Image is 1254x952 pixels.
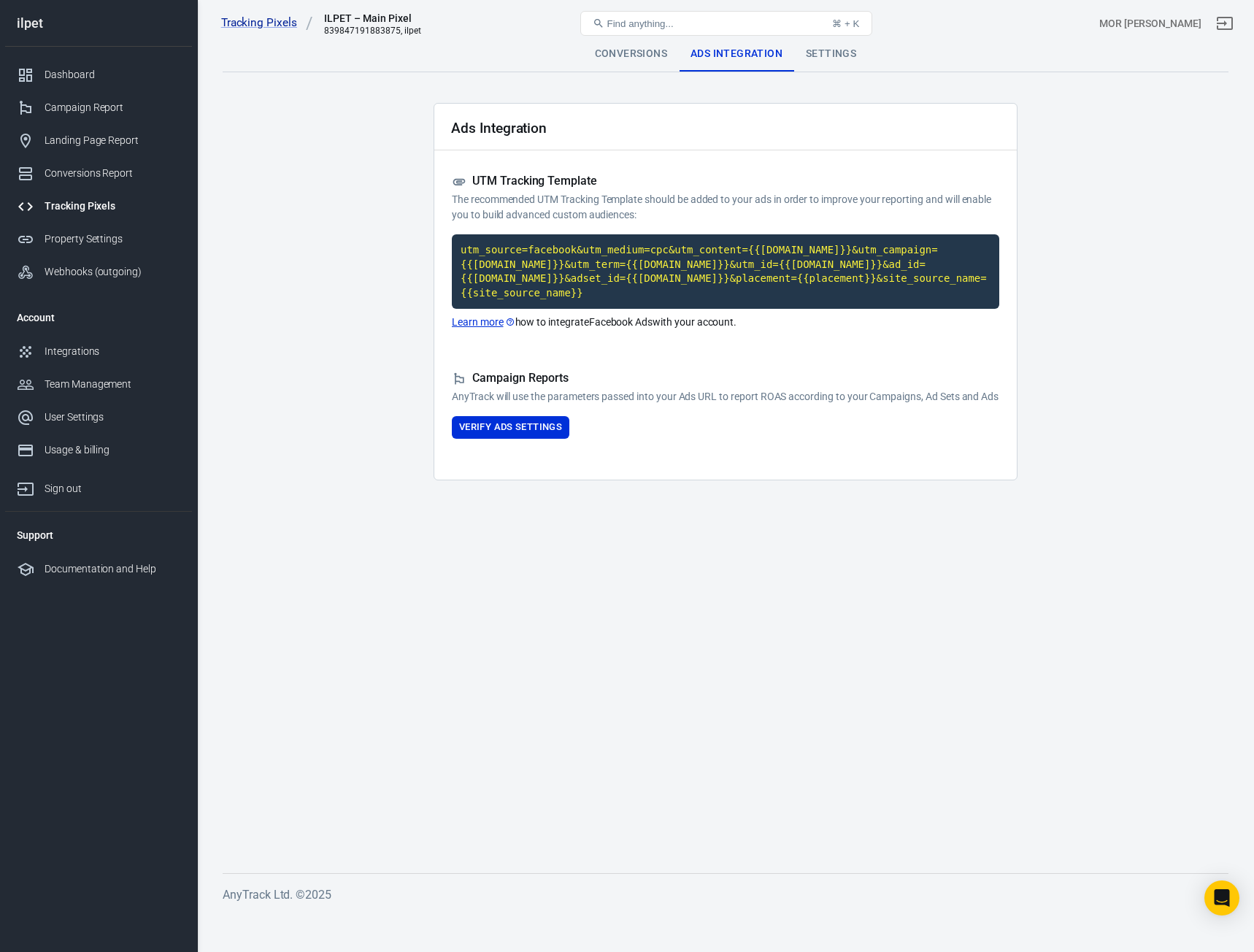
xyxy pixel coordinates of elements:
a: User Settings [5,401,192,434]
div: Dashboard [45,67,180,82]
div: Team Management [45,377,180,392]
a: Property Settings [5,223,192,256]
div: Integrations [45,344,180,359]
li: Account [5,300,192,335]
a: Sign out [1207,6,1242,41]
p: how to integrate Facebook Ads with your account. [452,315,999,330]
a: Tracking Pixels [5,190,192,223]
p: The recommended UTM Tracking Template should be added to your ads in order to improve your report... [452,192,999,223]
div: Sign out [45,481,180,496]
div: Documentation and Help [45,561,180,577]
div: Webhooks (outgoing) [45,264,180,280]
a: Landing Page Report [5,124,192,157]
a: Integrations [5,335,192,368]
div: Usage & billing [45,442,180,458]
div: Tracking Pixels [45,199,180,214]
a: Usage & billing [5,434,192,467]
div: ILPET – Main Pixel [324,11,420,26]
a: Dashboard [5,58,192,91]
button: Verify Ads Settings [452,416,569,439]
div: Landing Page Report [45,133,180,148]
a: Conversions Report [5,157,192,190]
div: ⌘ + K [832,18,859,29]
div: Campaign Report [45,100,180,115]
a: Sign out [5,467,192,505]
div: Conversions [583,37,679,72]
div: Settings [794,37,868,72]
a: Tracking Pixels [221,15,313,31]
p: AnyTrack will use the parameters passed into your Ads URL to report ROAS according to your Campai... [452,389,999,404]
div: User Settings [45,410,180,425]
a: Campaign Report [5,91,192,124]
li: Support [5,518,192,553]
code: Click to copy [452,234,999,309]
a: Team Management [5,368,192,401]
a: Webhooks (outgoing) [5,256,192,288]
h5: UTM Tracking Template [452,174,999,189]
div: ilpet [5,17,192,30]
h5: Campaign Reports [452,371,999,386]
h2: Ads Integration [451,120,547,136]
button: Find anything...⌘ + K [580,11,872,36]
h6: AnyTrack Ltd. © 2025 [223,886,1228,904]
div: Property Settings [45,231,180,247]
span: Find anything... [607,18,674,29]
div: Account id: MBZuPSxE [1099,16,1201,31]
div: 839847191883875, ilpet [324,26,420,36]
div: Ads Integration [679,37,794,72]
div: Open Intercom Messenger [1204,880,1239,915]
a: Learn more [452,315,515,330]
div: Conversions Report [45,166,180,181]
